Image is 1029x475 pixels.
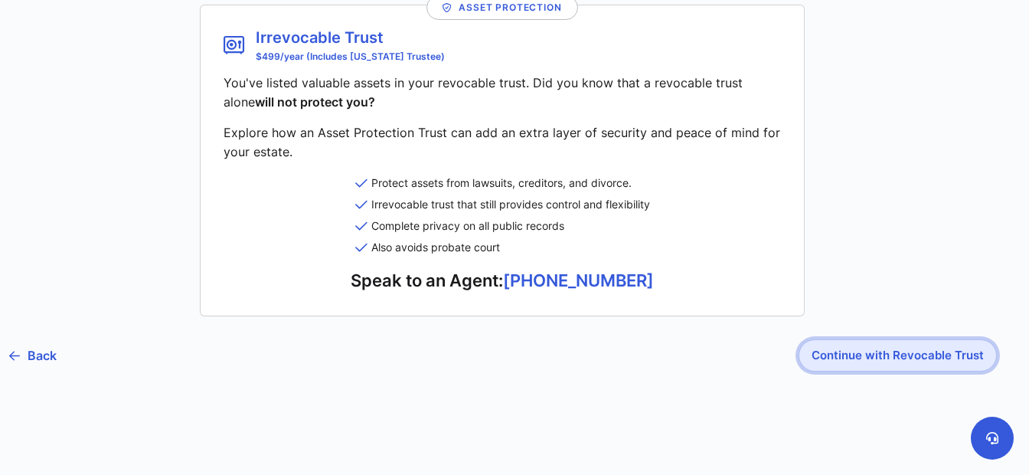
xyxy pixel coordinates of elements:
p: Explore how an Asset Protection Trust can add an extra layer of security and peace of mind for yo... [224,123,781,162]
button: Continue with Revocable Trust [799,339,997,372]
p: You've listed valuable assets in your revocable trust. Did you know that a revocable trust alone [224,74,781,112]
img: go back icon [9,351,20,361]
li: Also avoids probate court [355,237,650,258]
li: Irrevocable trust that still provides control and flexibility [355,194,650,215]
span: Irrevocable Trust [256,28,445,47]
span: will not protect you? [255,94,375,110]
a: [PHONE_NUMBER] [503,270,654,290]
a: Back [9,336,57,375]
li: Protect assets from lawsuits, creditors, and divorce. [355,172,650,194]
span: Speak to an Agent: [351,270,503,290]
li: Complete privacy on all public records [355,215,650,237]
span: $499/year (Includes [US_STATE] Trustee) [256,51,445,62]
